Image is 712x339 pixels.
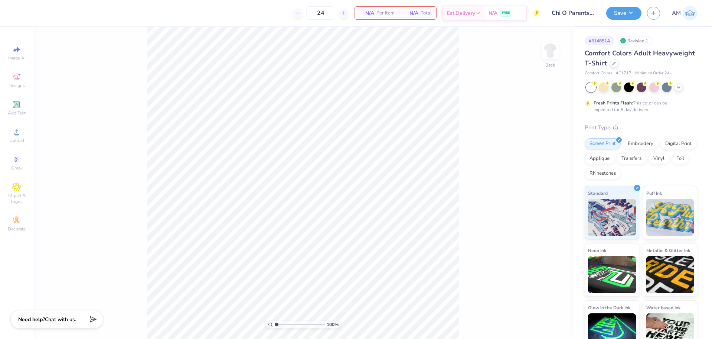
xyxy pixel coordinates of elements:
img: Puff Ink [646,199,694,236]
span: Puff Ink [646,189,662,197]
div: Print Type [585,123,697,132]
div: Rhinestones [585,168,621,179]
div: Transfers [617,153,646,164]
div: Screen Print [585,138,621,149]
img: Standard [588,199,636,236]
span: Glow in the Dark Ink [588,304,630,311]
img: Metallic & Glitter Ink [646,256,694,293]
span: Designs [9,83,25,88]
span: # C1717 [616,70,631,77]
div: Vinyl [649,153,669,164]
span: Clipart & logos [4,193,30,204]
div: # 514851A [585,36,614,45]
div: Foil [672,153,689,164]
span: Chat with us. [45,316,76,323]
span: Minimum Order: 24 + [635,70,672,77]
button: Save [606,7,641,20]
span: N/A [404,9,418,17]
span: Comfort Colors Adult Heavyweight T-Shirt [585,49,695,68]
input: – – [306,6,335,20]
span: Add Text [8,110,26,116]
div: Embroidery [623,138,658,149]
div: Revision 1 [618,36,652,45]
span: Neon Ink [588,246,606,254]
span: AM [672,9,681,17]
div: Digital Print [660,138,696,149]
span: Standard [588,189,608,197]
strong: Fresh Prints Flash: [594,100,633,106]
span: Decorate [8,226,26,232]
img: Arvi Mikhail Parcero [683,6,697,20]
span: Per Item [376,9,395,17]
span: Comfort Colors [585,70,612,77]
span: 100 % [327,321,339,328]
div: Applique [585,153,614,164]
div: Back [545,62,555,68]
span: Water based Ink [646,304,680,311]
input: Untitled Design [546,6,601,20]
span: N/A [489,9,497,17]
span: FREE [502,10,510,16]
img: Back [543,43,558,58]
span: Greek [11,165,23,171]
span: Total [421,9,432,17]
a: AM [672,6,697,20]
span: Est. Delivery [447,9,475,17]
img: Neon Ink [588,256,636,293]
strong: Need help? [18,316,45,323]
span: Image AI [8,55,26,61]
span: Metallic & Glitter Ink [646,246,690,254]
div: This color can be expedited for 5 day delivery. [594,100,685,113]
span: N/A [359,9,374,17]
span: Upload [9,138,24,143]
